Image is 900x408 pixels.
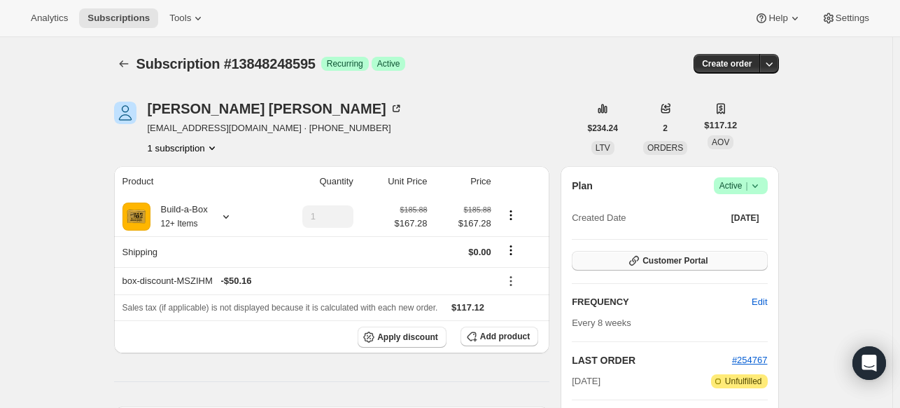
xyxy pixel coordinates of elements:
[400,205,427,214] small: $185.88
[114,166,266,197] th: Product
[745,180,747,191] span: |
[704,118,737,132] span: $117.12
[122,303,438,313] span: Sales tax (if applicable) is not displayed because it is calculated with each new order.
[161,219,198,229] small: 12+ Items
[136,56,316,72] span: Subscription #13848248595
[732,355,768,365] a: #254767
[460,327,538,346] button: Add product
[150,203,208,231] div: Build-a-Box
[712,137,729,147] span: AOV
[31,13,68,24] span: Analytics
[579,118,626,138] button: $234.24
[702,58,752,69] span: Create order
[114,236,266,267] th: Shipping
[377,332,438,343] span: Apply discount
[852,346,886,380] div: Open Intercom Messenger
[327,58,363,69] span: Recurring
[87,13,150,24] span: Subscriptions
[265,166,357,197] th: Quantity
[768,13,787,24] span: Help
[694,54,760,74] button: Create order
[161,8,213,28] button: Tools
[725,376,762,387] span: Unfulfilled
[572,295,752,309] h2: FREQUENCY
[169,13,191,24] span: Tools
[148,102,403,116] div: [PERSON_NAME] [PERSON_NAME]
[596,143,610,153] span: LTV
[358,327,447,348] button: Apply discount
[572,353,732,367] h2: LAST ORDER
[432,166,495,197] th: Price
[358,166,432,197] th: Unit Price
[732,353,768,367] button: #254767
[572,251,767,271] button: Customer Portal
[752,295,767,309] span: Edit
[148,141,219,155] button: Product actions
[148,121,403,135] span: [EMAIL_ADDRESS][DOMAIN_NAME] · [PHONE_NUMBER]
[836,13,869,24] span: Settings
[647,143,683,153] span: ORDERS
[436,217,491,231] span: $167.28
[500,208,522,223] button: Product actions
[572,211,626,225] span: Created Date
[572,374,600,388] span: [DATE]
[79,8,158,28] button: Subscriptions
[654,118,676,138] button: 2
[743,291,775,313] button: Edit
[451,302,484,313] span: $117.12
[572,318,631,328] span: Every 8 weeks
[395,217,428,231] span: $167.28
[377,58,400,69] span: Active
[22,8,76,28] button: Analytics
[122,274,491,288] div: box-discount-MSZIHM
[731,212,759,224] span: [DATE]
[588,123,618,134] span: $234.24
[464,205,491,214] small: $185.88
[480,331,530,342] span: Add product
[663,123,668,134] span: 2
[746,8,810,28] button: Help
[220,274,251,288] span: - $50.16
[813,8,878,28] button: Settings
[642,255,708,266] span: Customer Portal
[122,203,150,231] img: product img
[114,54,134,74] button: Subscriptions
[723,208,768,228] button: [DATE]
[114,102,136,124] span: Sherra Cawthon
[572,179,593,193] h2: Plan
[468,247,491,257] span: $0.00
[500,243,522,258] button: Shipping actions
[719,179,762,193] span: Active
